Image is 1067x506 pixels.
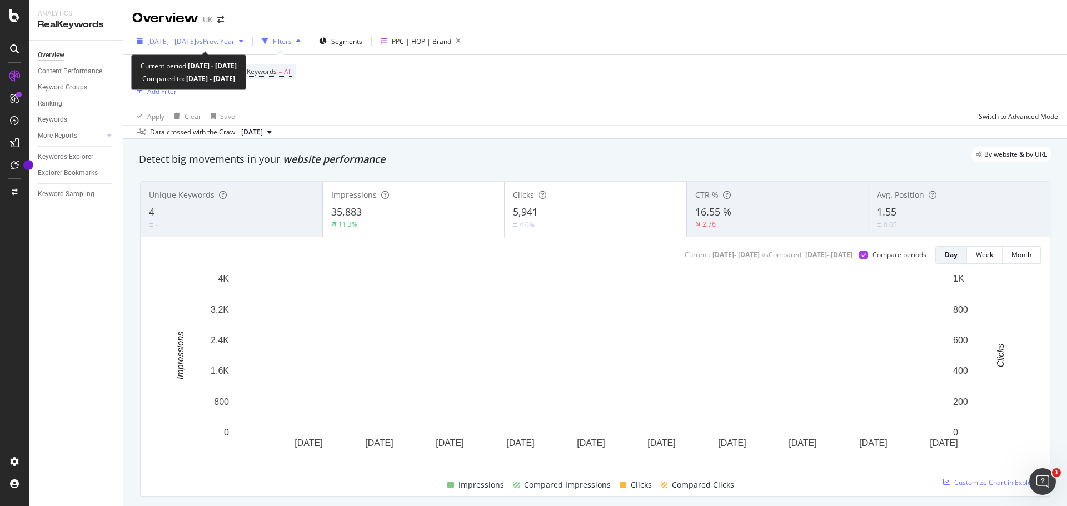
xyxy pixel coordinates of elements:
span: CTR % [695,189,719,200]
div: Ranking [38,98,62,109]
text: Impressions [176,332,185,379]
span: Segments [331,37,362,46]
button: Day [935,246,967,264]
a: Keywords [38,114,115,126]
text: 800 [214,397,229,407]
div: Compare periods [872,250,926,259]
div: Keywords [38,114,67,126]
text: 1K [953,274,964,283]
div: A chart. [149,273,1033,465]
div: [DATE] - [DATE] [805,250,852,259]
div: Week [976,250,993,259]
div: More Reports [38,130,77,142]
span: All [284,64,292,79]
b: [DATE] - [DATE] [185,74,235,83]
div: Explorer Bookmarks [38,167,98,179]
span: Compared Impressions [524,478,611,492]
text: [DATE] [436,438,463,448]
img: Equal [877,223,881,227]
div: 0.05 [884,220,897,229]
button: Switch to Advanced Mode [974,107,1058,125]
button: [DATE] [237,126,276,139]
div: 11.3% [338,219,357,229]
button: Month [1003,246,1041,264]
div: Day [945,250,958,259]
a: Keyword Sampling [38,188,115,200]
div: Current: [685,250,710,259]
button: Apply [132,107,164,125]
div: Tooltip anchor [23,160,33,170]
text: [DATE] [577,438,605,448]
div: Analytics [38,9,114,18]
text: 600 [953,335,968,345]
span: Clicks [631,478,652,492]
button: Filters [257,32,305,50]
div: Apply [147,112,164,121]
button: Segments [315,32,367,50]
div: legacy label [971,147,1051,162]
div: UK [203,14,213,25]
div: Month [1011,250,1031,259]
div: Keyword Groups [38,82,87,93]
b: [DATE] - [DATE] [188,61,237,71]
span: 5,941 [513,205,538,218]
span: Compared Clicks [672,478,734,492]
div: Compared to: [142,72,235,85]
div: Save [220,112,235,121]
div: 4.6% [520,220,535,229]
text: [DATE] [859,438,887,448]
a: Keywords Explorer [38,151,115,163]
text: [DATE] [718,438,746,448]
div: Data crossed with the Crawl [150,127,237,137]
span: 1.55 [877,205,896,218]
span: By website & by URL [984,151,1047,158]
div: Current period: [141,59,237,72]
span: 1 [1052,468,1061,477]
span: = [278,67,282,76]
a: Explorer Bookmarks [38,167,115,179]
span: Impressions [331,189,377,200]
text: Clicks [996,344,1005,368]
div: Switch to Advanced Mode [979,112,1058,121]
div: RealKeywords [38,18,114,31]
span: Customize Chart in Explorer [954,478,1041,487]
text: 0 [953,428,958,437]
div: Filters [273,37,292,46]
span: Clicks [513,189,534,200]
a: Content Performance [38,66,115,77]
text: 4K [218,274,229,283]
div: 2.76 [702,219,716,229]
text: 800 [953,304,968,314]
img: Equal [513,223,517,227]
text: [DATE] [295,438,322,448]
div: Content Performance [38,66,102,77]
button: Add Filter [132,84,177,98]
text: [DATE] [365,438,393,448]
a: Ranking [38,98,115,109]
div: Add Filter [147,87,177,96]
button: Clear [169,107,201,125]
text: 2.4K [211,335,229,345]
span: [DATE] - [DATE] [147,37,196,46]
text: [DATE] [930,438,958,448]
span: Unique Keywords [149,189,215,200]
button: PPC | HOP | Brand [376,32,465,50]
a: Overview [38,49,115,61]
a: More Reports [38,130,104,142]
span: Keywords [247,67,277,76]
text: [DATE] [789,438,816,448]
text: 200 [953,397,968,407]
text: 1.6K [211,366,229,375]
div: Overview [38,49,64,61]
div: Overview [132,9,198,28]
div: [DATE] - [DATE] [712,250,760,259]
div: Clear [185,112,201,121]
button: Save [206,107,235,125]
div: vs Compared : [762,250,803,259]
a: Keyword Groups [38,82,115,93]
span: 35,883 [331,205,362,218]
text: 3.2K [211,304,229,314]
button: Week [967,246,1003,264]
text: [DATE] [647,438,675,448]
img: Equal [149,223,153,227]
